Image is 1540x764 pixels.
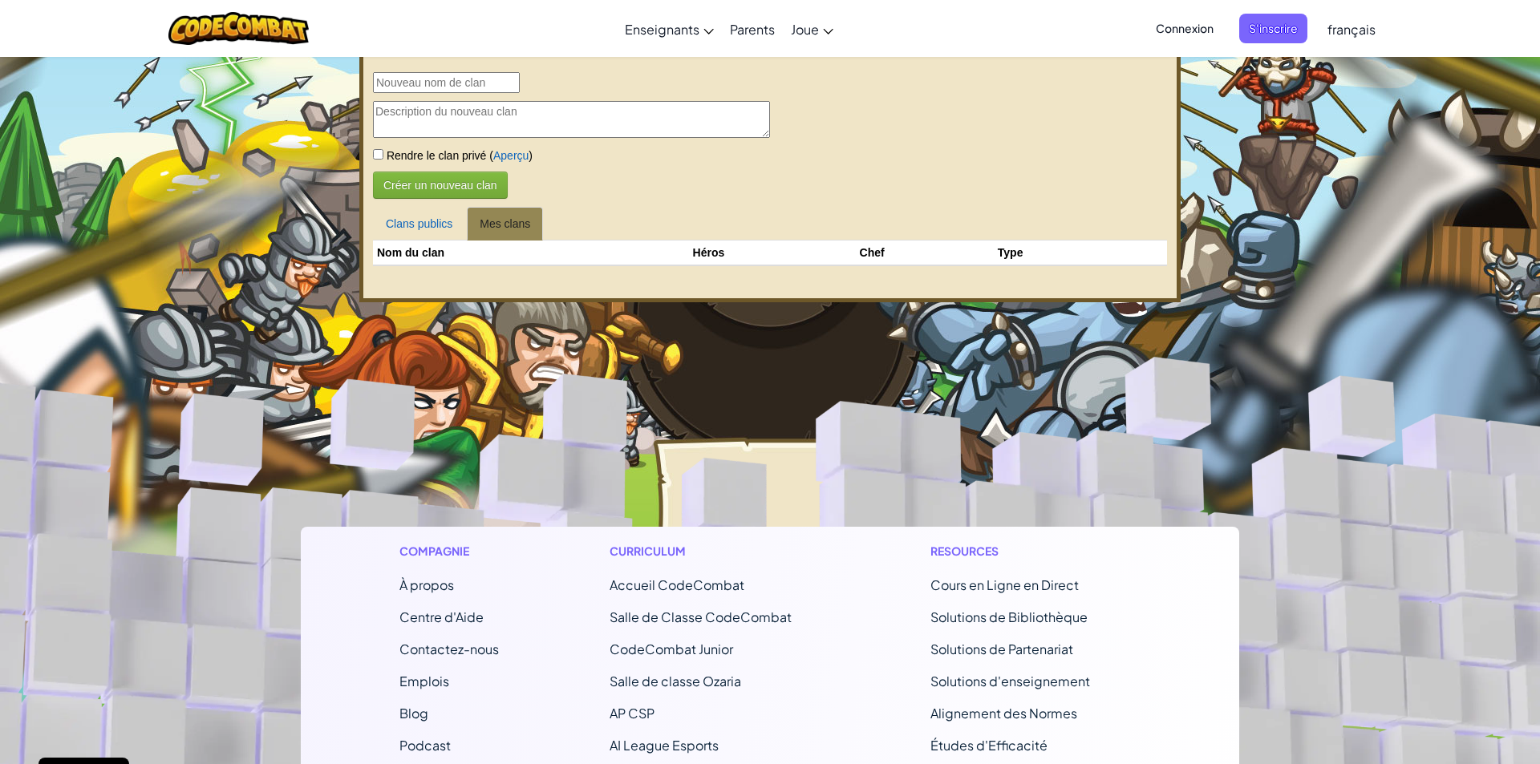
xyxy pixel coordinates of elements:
a: Salle de classe Ozaria [610,673,741,689]
img: CodeCombat logo [168,12,309,45]
button: S'inscrire [1239,14,1307,43]
span: français [1327,21,1376,38]
a: Salle de Classe CodeCombat [610,608,792,625]
button: Connexion [1146,14,1223,43]
th: Nom du clan [373,241,689,265]
a: Cours en Ligne en Direct [930,576,1079,593]
a: Alignement des Normes [930,705,1077,722]
a: Mes clans [467,207,543,241]
h1: Resources [930,543,1141,560]
button: Créer un nouveau clan [373,172,508,199]
a: Parents [722,7,783,51]
a: AP CSP [610,705,654,722]
span: ( [486,149,493,162]
a: Solutions de Partenariat [930,641,1073,657]
th: Héros [689,241,856,265]
a: À propos [399,576,454,593]
a: Clans publics [373,207,465,241]
span: Contactez-nous [399,641,499,657]
a: CodeCombat Junior [610,641,733,657]
span: Rendre le clan privé [383,149,486,162]
span: Enseignants [625,21,699,38]
th: Chef [856,241,994,265]
h1: Curriculum [610,543,821,560]
a: AI League Esports [610,737,719,754]
a: Solutions d'enseignement [930,673,1090,689]
a: Centre d'Aide [399,608,484,625]
a: Études d'Efficacité [930,737,1048,754]
h1: Compagnie [399,543,499,560]
a: français [1319,7,1384,51]
a: Enseignants [617,7,722,51]
span: ) [529,149,533,162]
a: Podcast [399,737,451,754]
th: Type [994,241,1133,265]
a: Joue [783,7,841,51]
a: Emplois [399,673,449,689]
span: Joue [791,21,819,38]
input: Nouveau nom de clan [373,72,520,93]
a: Blog [399,705,428,722]
a: Solutions de Bibliothèque [930,608,1088,625]
a: Aperçu [493,149,529,162]
span: Accueil CodeCombat [610,576,744,593]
